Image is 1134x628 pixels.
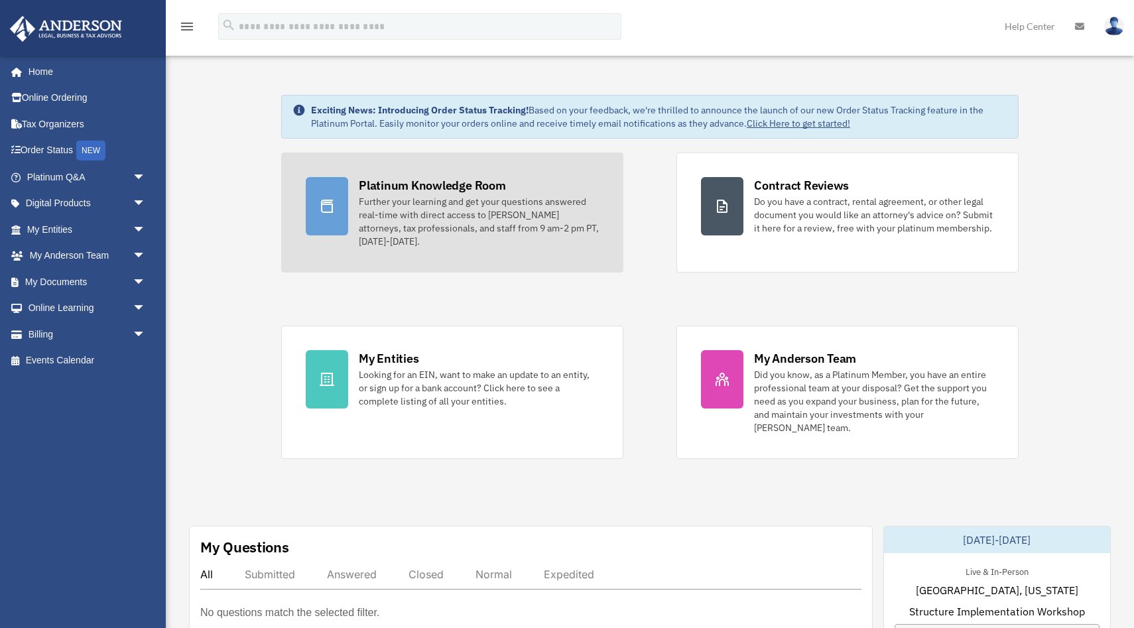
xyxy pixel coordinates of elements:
[9,111,166,137] a: Tax Organizers
[200,568,213,581] div: All
[676,153,1019,273] a: Contract Reviews Do you have a contract, rental agreement, or other legal document you would like...
[311,104,529,116] strong: Exciting News: Introducing Order Status Tracking!
[544,568,594,581] div: Expedited
[747,117,850,129] a: Click Here to get started!
[9,137,166,164] a: Order StatusNEW
[133,164,159,191] span: arrow_drop_down
[409,568,444,581] div: Closed
[754,368,994,434] div: Did you know, as a Platinum Member, you have an entire professional team at your disposal? Get th...
[359,350,418,367] div: My Entities
[909,603,1085,619] span: Structure Implementation Workshop
[133,295,159,322] span: arrow_drop_down
[311,103,1007,130] div: Based on your feedback, we're thrilled to announce the launch of our new Order Status Tracking fe...
[200,537,289,557] div: My Questions
[221,18,236,32] i: search
[754,350,856,367] div: My Anderson Team
[475,568,512,581] div: Normal
[359,368,599,408] div: Looking for an EIN, want to make an update to an entity, or sign up for a bank account? Click her...
[133,321,159,348] span: arrow_drop_down
[676,326,1019,459] a: My Anderson Team Did you know, as a Platinum Member, you have an entire professional team at your...
[9,164,166,190] a: Platinum Q&Aarrow_drop_down
[200,603,379,622] p: No questions match the selected filter.
[9,58,159,85] a: Home
[9,321,166,347] a: Billingarrow_drop_down
[327,568,377,581] div: Answered
[133,269,159,296] span: arrow_drop_down
[133,190,159,218] span: arrow_drop_down
[754,177,849,194] div: Contract Reviews
[754,195,994,235] div: Do you have a contract, rental agreement, or other legal document you would like an attorney's ad...
[9,85,166,111] a: Online Ordering
[133,243,159,270] span: arrow_drop_down
[9,190,166,217] a: Digital Productsarrow_drop_down
[359,177,506,194] div: Platinum Knowledge Room
[76,141,105,160] div: NEW
[955,564,1039,578] div: Live & In-Person
[245,568,295,581] div: Submitted
[9,269,166,295] a: My Documentsarrow_drop_down
[6,16,126,42] img: Anderson Advisors Platinum Portal
[916,582,1078,598] span: [GEOGRAPHIC_DATA], [US_STATE]
[133,216,159,243] span: arrow_drop_down
[884,527,1111,553] div: [DATE]-[DATE]
[359,195,599,248] div: Further your learning and get your questions answered real-time with direct access to [PERSON_NAM...
[9,347,166,374] a: Events Calendar
[9,243,166,269] a: My Anderson Teamarrow_drop_down
[281,153,623,273] a: Platinum Knowledge Room Further your learning and get your questions answered real-time with dire...
[179,19,195,34] i: menu
[1104,17,1124,36] img: User Pic
[281,326,623,459] a: My Entities Looking for an EIN, want to make an update to an entity, or sign up for a bank accoun...
[179,23,195,34] a: menu
[9,295,166,322] a: Online Learningarrow_drop_down
[9,216,166,243] a: My Entitiesarrow_drop_down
